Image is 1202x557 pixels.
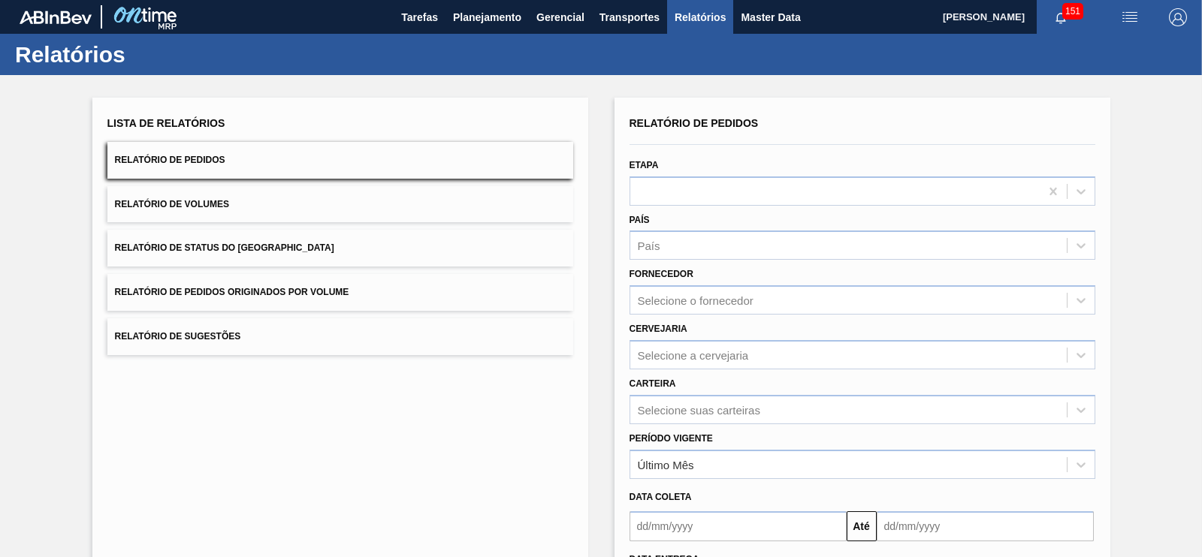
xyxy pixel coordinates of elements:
button: Relatório de Pedidos [107,142,573,179]
span: Transportes [599,8,660,26]
label: Fornecedor [630,269,693,279]
label: Período Vigente [630,433,713,444]
input: dd/mm/yyyy [630,511,847,541]
div: Selecione o fornecedor [638,294,754,307]
span: Relatório de Pedidos Originados por Volume [115,287,349,297]
span: Relatório de Status do [GEOGRAPHIC_DATA] [115,242,334,253]
img: Logout [1169,8,1187,26]
span: Data coleta [630,492,692,502]
label: Cervejaria [630,324,687,334]
button: Relatório de Volumes [107,186,573,223]
input: dd/mm/yyyy [877,511,1094,541]
button: Notificações [1037,7,1085,28]
h1: Relatórios [15,46,282,63]
span: Master Data [741,8,800,26]
span: 151 [1062,3,1083,20]
span: Relatórios [675,8,726,26]
span: Gerencial [536,8,584,26]
img: userActions [1121,8,1139,26]
button: Relatório de Sugestões [107,318,573,355]
span: Planejamento [453,8,521,26]
span: Relatório de Sugestões [115,331,241,342]
span: Tarefas [401,8,438,26]
label: Etapa [630,160,659,170]
label: País [630,215,650,225]
span: Relatório de Pedidos [115,155,225,165]
span: Relatório de Pedidos [630,117,759,129]
button: Relatório de Pedidos Originados por Volume [107,274,573,311]
div: Selecione a cervejaria [638,348,749,361]
button: Relatório de Status do [GEOGRAPHIC_DATA] [107,230,573,266]
span: Relatório de Volumes [115,199,229,209]
div: Último Mês [638,458,694,471]
button: Até [847,511,877,541]
div: País [638,239,660,252]
div: Selecione suas carteiras [638,403,760,416]
span: Lista de Relatórios [107,117,225,129]
label: Carteira [630,378,676,389]
img: TNhmsLtSVTkK8tSr43FrP2fwEKptu5GPRR3wAAAABJRU5ErkJggg== [20,11,92,24]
